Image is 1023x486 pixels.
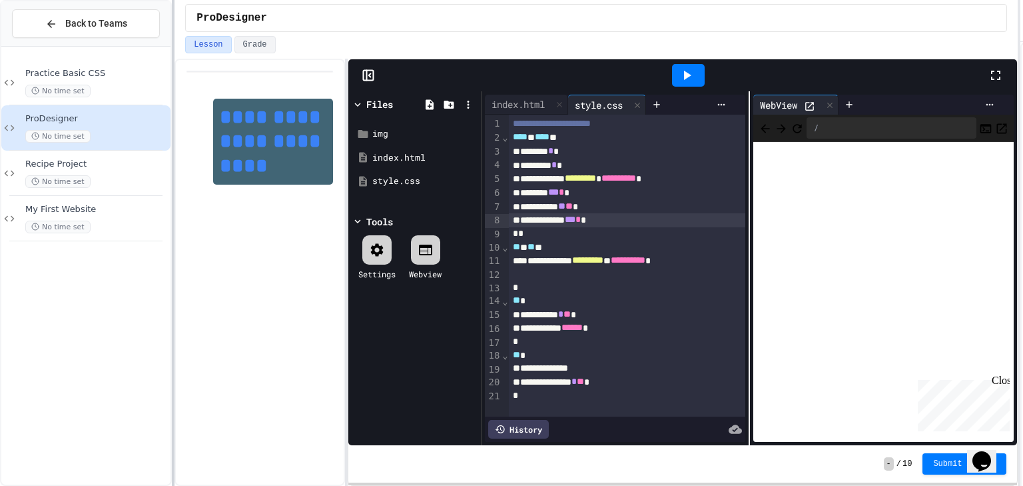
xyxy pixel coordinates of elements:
div: Chat with us now!Close [5,5,92,85]
iframe: chat widget [967,433,1010,473]
iframe: chat widget [912,375,1010,431]
div: index.html [372,151,476,165]
div: img [372,127,476,141]
div: style.css [372,175,476,188]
